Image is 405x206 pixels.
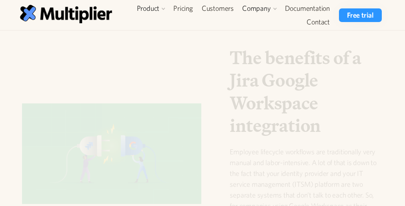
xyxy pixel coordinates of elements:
div: Company [238,2,281,15]
img: The benefits of a Jira Google Workspace integration [22,103,201,204]
a: Contact [302,15,334,29]
a: Customers [197,2,238,15]
a: Free trial [339,8,382,22]
a: Pricing [169,2,197,15]
a: Documentation [281,2,334,15]
div: Product [137,4,160,13]
div: Company [242,4,271,13]
div: Product [133,2,169,15]
h1: The benefits of a Jira Google Workspace integration [230,46,377,137]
